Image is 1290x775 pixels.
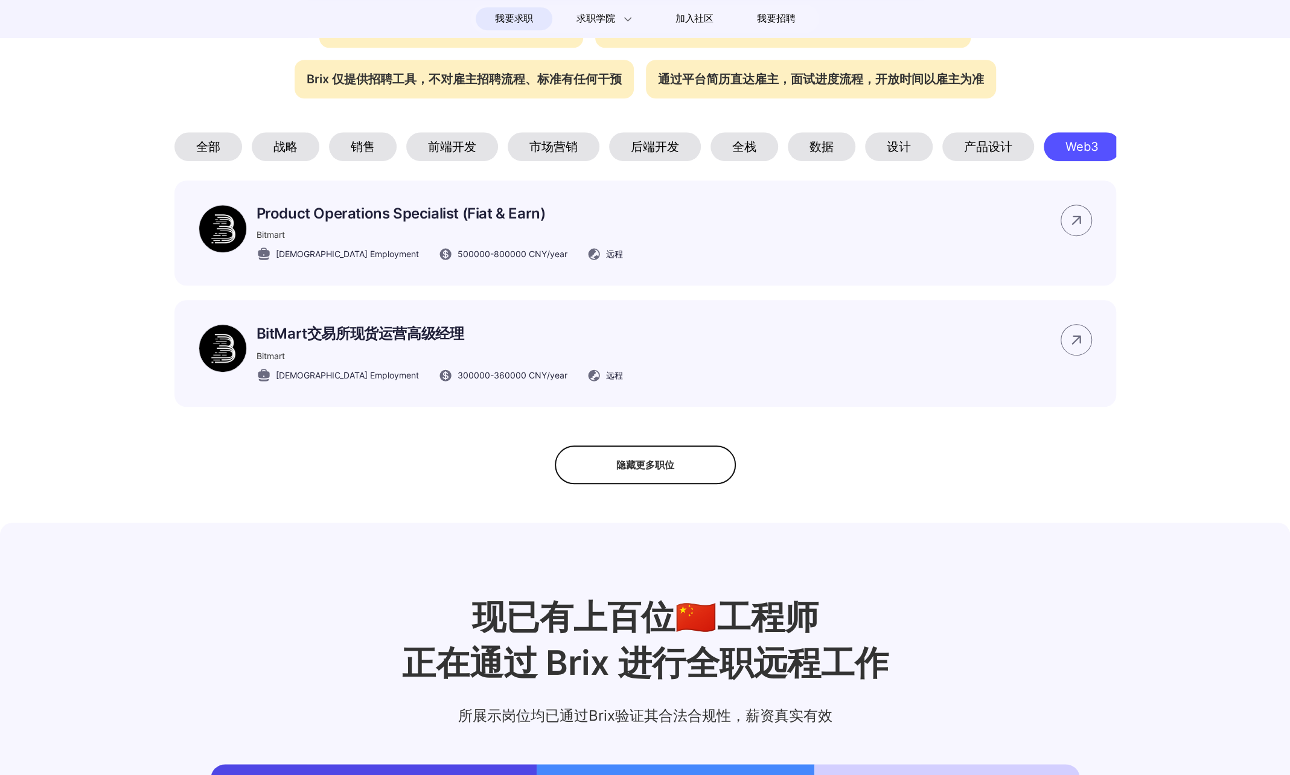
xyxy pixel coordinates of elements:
div: 设计 [865,132,933,161]
p: BitMart交易所现货运营高级经理 [257,324,623,343]
div: 产品设计 [942,132,1034,161]
div: 通过平台简历直达雇主，面试进度流程，开放时间以雇主为准 [646,60,996,98]
div: 后端开发 [609,132,701,161]
div: Web3 [1044,132,1120,161]
div: 隐藏更多职位 [555,445,736,484]
span: 我要招聘 [757,11,795,26]
p: Product Operations Specialist (Fiat & Earn) [257,205,623,222]
span: 远程 [606,247,623,260]
span: 300000 - 360000 CNY /year [458,369,567,381]
span: 我要求职 [495,9,533,28]
span: 远程 [606,369,623,381]
div: Brix 仅提供招聘工具，不对雇主招聘流程、标准有任何干预 [295,60,634,98]
span: [DEMOGRAPHIC_DATA] Employment [276,369,419,381]
span: 加入社区 [675,9,714,28]
span: 求职学院 [576,11,615,26]
div: 数据 [788,132,855,161]
span: 500000 - 800000 CNY /year [458,247,567,260]
div: 全部 [174,132,242,161]
span: Bitmart [257,229,285,240]
div: 销售 [329,132,397,161]
div: 市场营销 [508,132,599,161]
span: [DEMOGRAPHIC_DATA] Employment [276,247,419,260]
span: Bitmart [257,351,285,361]
div: 战略 [252,132,319,161]
div: 前端开发 [406,132,498,161]
div: 全栈 [710,132,778,161]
